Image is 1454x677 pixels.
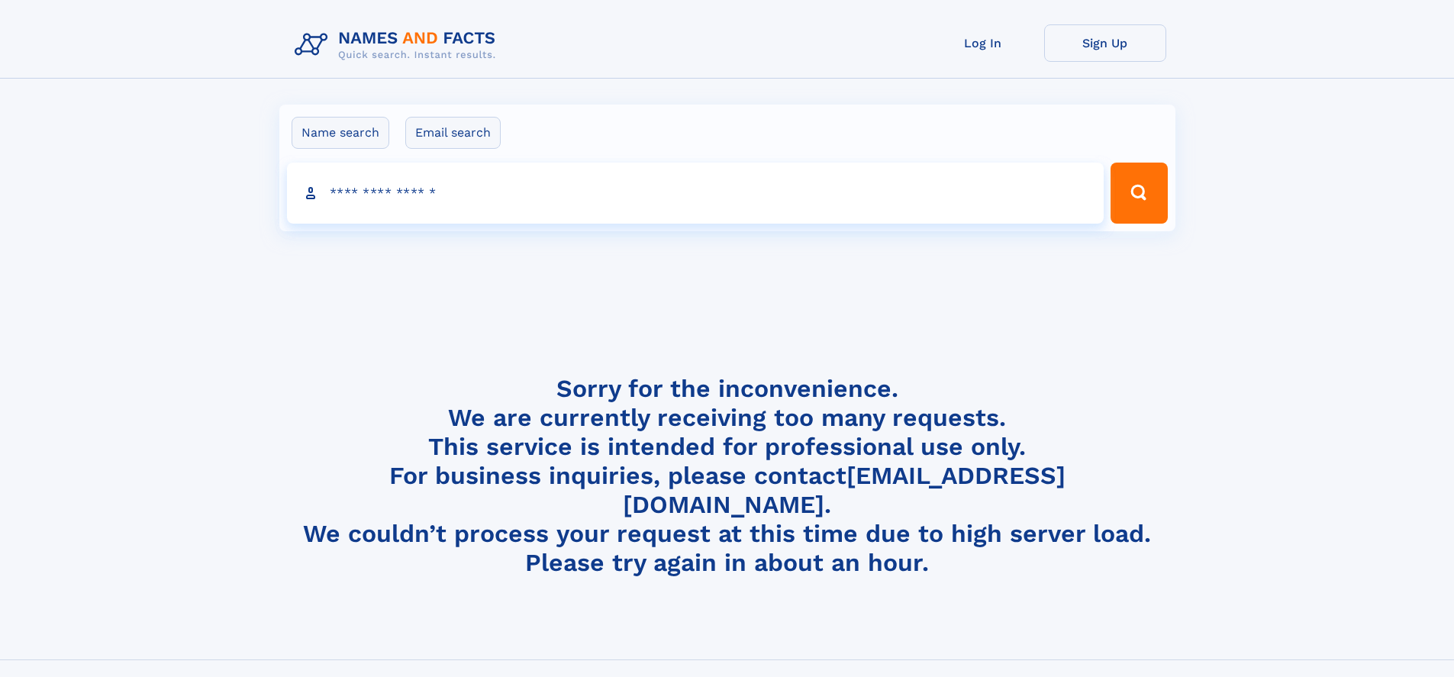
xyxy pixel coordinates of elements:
[405,117,501,149] label: Email search
[623,461,1066,519] a: [EMAIL_ADDRESS][DOMAIN_NAME]
[922,24,1044,62] a: Log In
[287,163,1104,224] input: search input
[292,117,389,149] label: Name search
[289,374,1166,578] h4: Sorry for the inconvenience. We are currently receiving too many requests. This service is intend...
[1044,24,1166,62] a: Sign Up
[1111,163,1167,224] button: Search Button
[289,24,508,66] img: Logo Names and Facts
